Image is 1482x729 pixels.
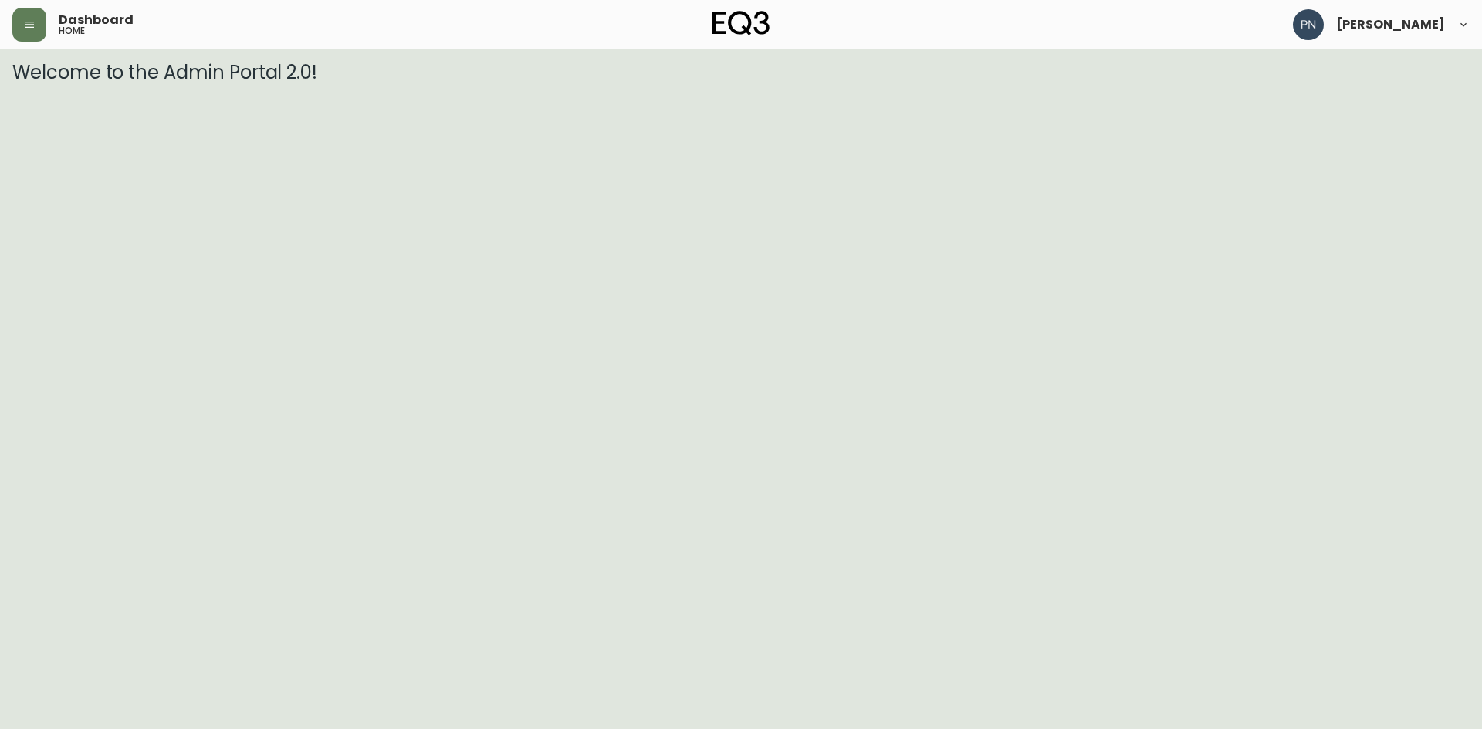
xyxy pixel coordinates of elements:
span: Dashboard [59,14,134,26]
img: logo [712,11,770,35]
img: 496f1288aca128e282dab2021d4f4334 [1293,9,1324,40]
span: [PERSON_NAME] [1336,19,1445,31]
h3: Welcome to the Admin Portal 2.0! [12,62,1470,83]
h5: home [59,26,85,35]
